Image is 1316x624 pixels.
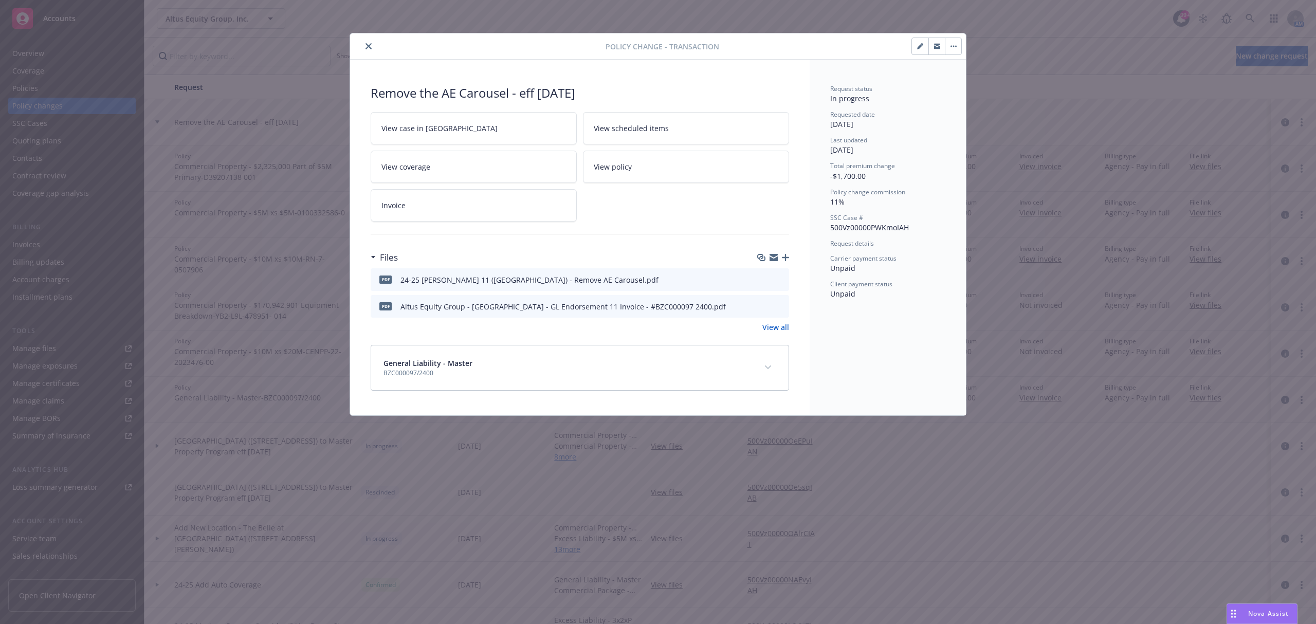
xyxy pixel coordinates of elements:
button: expand content [760,359,776,376]
span: Client payment status [830,280,892,288]
span: Policy change commission [830,188,905,196]
span: View coverage [381,161,430,172]
div: Files [371,251,398,264]
div: Altus Equity Group - [GEOGRAPHIC_DATA] - GL Endorsement 11 Invoice - #BZC000097 2400.pdf [400,301,726,312]
span: View scheduled items [594,123,669,134]
span: In progress [830,94,869,103]
span: BZC000097/2400 [383,369,472,378]
button: preview file [776,301,785,312]
span: General Liability - Master [383,358,472,369]
button: Nova Assist [1227,603,1297,624]
a: Invoice [371,189,577,222]
a: View all [762,322,789,333]
a: View policy [583,151,789,183]
span: pdf [379,302,392,310]
span: Unpaid [830,263,855,273]
span: Request status [830,84,872,93]
span: SSC Case # [830,213,863,222]
span: View case in [GEOGRAPHIC_DATA] [381,123,498,134]
span: -$1,700.00 [830,171,866,181]
button: preview file [776,274,785,285]
h3: Files [380,251,398,264]
span: pdf [379,276,392,283]
div: General Liability - MasterBZC000097/2400expand content [371,345,789,390]
div: 24-25 [PERSON_NAME] 11 ([GEOGRAPHIC_DATA]) - Remove AE Carousel.pdf [400,274,659,285]
button: close [362,40,375,52]
span: Request details [830,239,874,248]
span: [DATE] [830,119,853,129]
span: Invoice [381,200,406,211]
button: download file [759,274,767,285]
div: Drag to move [1227,604,1240,623]
span: Policy change - Transaction [606,41,719,52]
a: View case in [GEOGRAPHIC_DATA] [371,112,577,144]
span: View policy [594,161,632,172]
span: Total premium change [830,161,895,170]
span: Last updated [830,136,867,144]
span: 11% [830,197,845,207]
button: download file [759,301,767,312]
span: [DATE] [830,145,853,155]
span: Unpaid [830,289,855,299]
span: Nova Assist [1248,609,1289,618]
span: Carrier payment status [830,254,897,263]
span: 500Vz00000PWKmoIAH [830,223,909,232]
div: Remove the AE Carousel - eff [DATE] [371,84,789,102]
span: Requested date [830,110,875,119]
a: View coverage [371,151,577,183]
a: View scheduled items [583,112,789,144]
